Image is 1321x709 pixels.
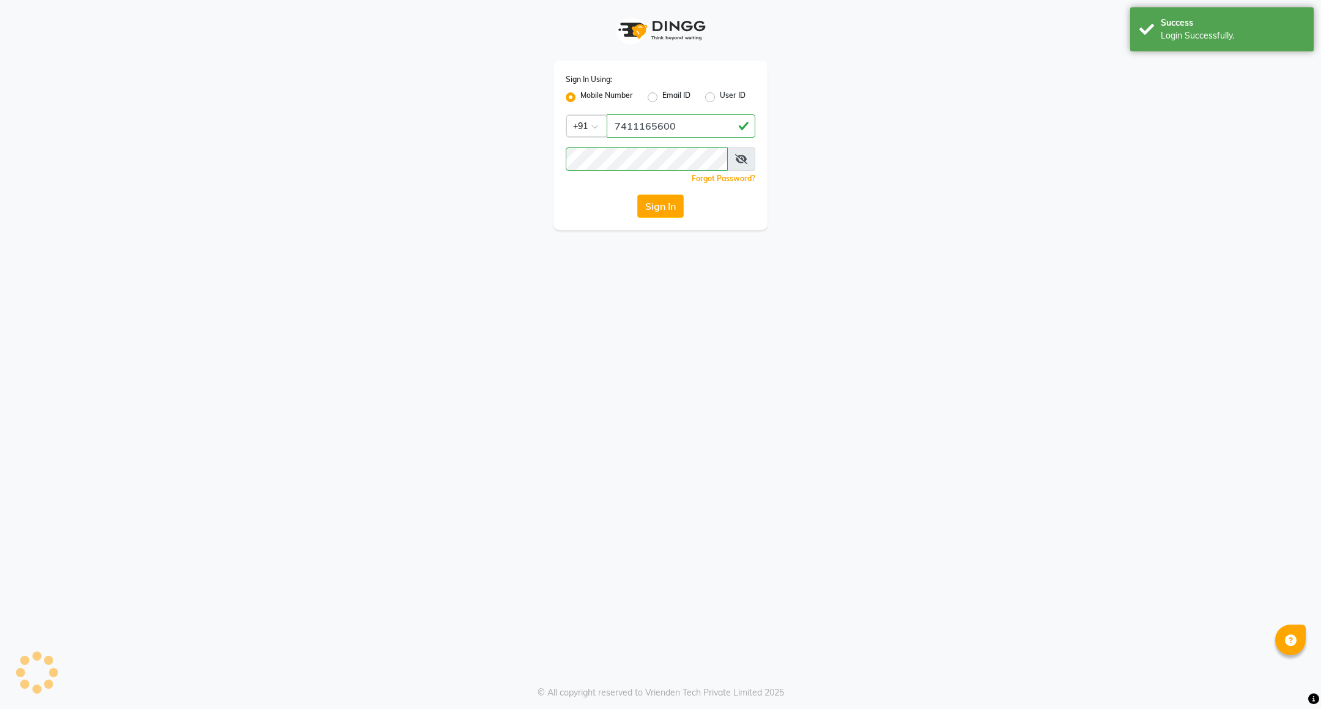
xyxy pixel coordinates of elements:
[607,114,755,138] input: Username
[1270,660,1309,697] iframe: chat widget
[580,90,633,105] label: Mobile Number
[692,174,755,183] a: Forgot Password?
[637,195,684,218] button: Sign In
[1161,29,1304,42] div: Login Successfully.
[566,147,728,171] input: Username
[566,74,612,85] label: Sign In Using:
[612,12,709,48] img: logo1.svg
[720,90,746,105] label: User ID
[1161,17,1304,29] div: Success
[662,90,690,105] label: Email ID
